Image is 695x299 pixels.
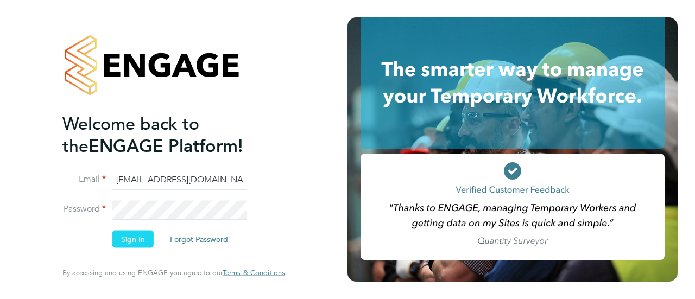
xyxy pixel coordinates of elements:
a: Terms & Conditions [223,269,285,277]
span: Welcome back to the [62,113,199,156]
span: By accessing and using ENGAGE you agree to our [62,268,285,277]
button: Sign In [112,231,154,248]
button: Forgot Password [161,231,237,248]
label: Password [62,203,106,215]
span: Terms & Conditions [223,268,285,277]
input: Enter your work email... [112,170,247,189]
h2: ENGAGE Platform! [62,112,274,157]
label: Email [62,173,106,185]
